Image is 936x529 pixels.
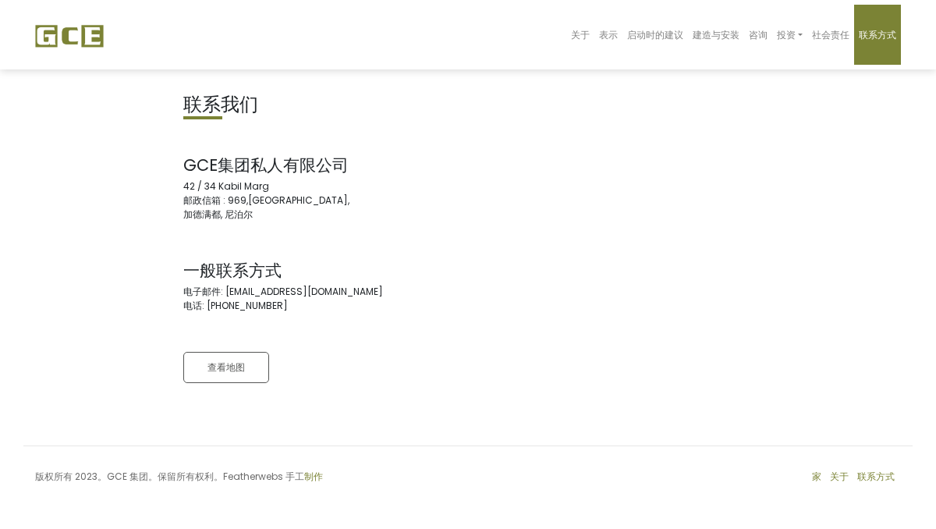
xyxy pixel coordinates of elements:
[688,5,744,65] a: 建造与安装
[859,28,896,41] font: 联系方式
[744,5,772,65] a: 咨询
[304,470,323,483] a: 制作
[777,28,796,41] font: 投资
[812,470,821,483] a: 家
[183,299,288,312] font: 电话: [PHONE_NUMBER]
[830,470,849,483] a: 关于
[772,5,807,65] a: 投资
[599,28,618,41] font: 表示
[183,154,349,176] font: GCE集团私人有限公司
[749,28,768,41] font: 咨询
[854,5,901,65] a: 联系方式
[571,28,590,41] font: 关于
[627,28,683,41] font: 启动时的建议
[183,352,269,383] a: 查看地图
[183,179,269,193] font: 42 / 34 Kabil Marg
[807,5,854,65] a: 社会责任
[183,259,282,282] font: 一般联系方式
[183,208,253,221] font: 加德满都, 尼泊尔
[35,24,104,48] img: GCE集团
[207,360,245,374] font: 查看地图
[594,5,622,65] a: 表示
[183,285,383,298] font: 电子邮件: [EMAIL_ADDRESS][DOMAIN_NAME]
[183,91,258,117] font: 联系我们
[35,470,304,483] font: 版权所有 2023。GCE 集团。保留所有权利。Featherwebs 手工
[622,5,688,65] a: 启动时的建议
[566,5,594,65] a: 关于
[857,470,895,483] a: 联系方式
[812,28,849,41] font: 社会责任
[183,193,349,207] font: 邮政信箱 : 969,[GEOGRAPHIC_DATA],
[693,28,739,41] font: 建造与安装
